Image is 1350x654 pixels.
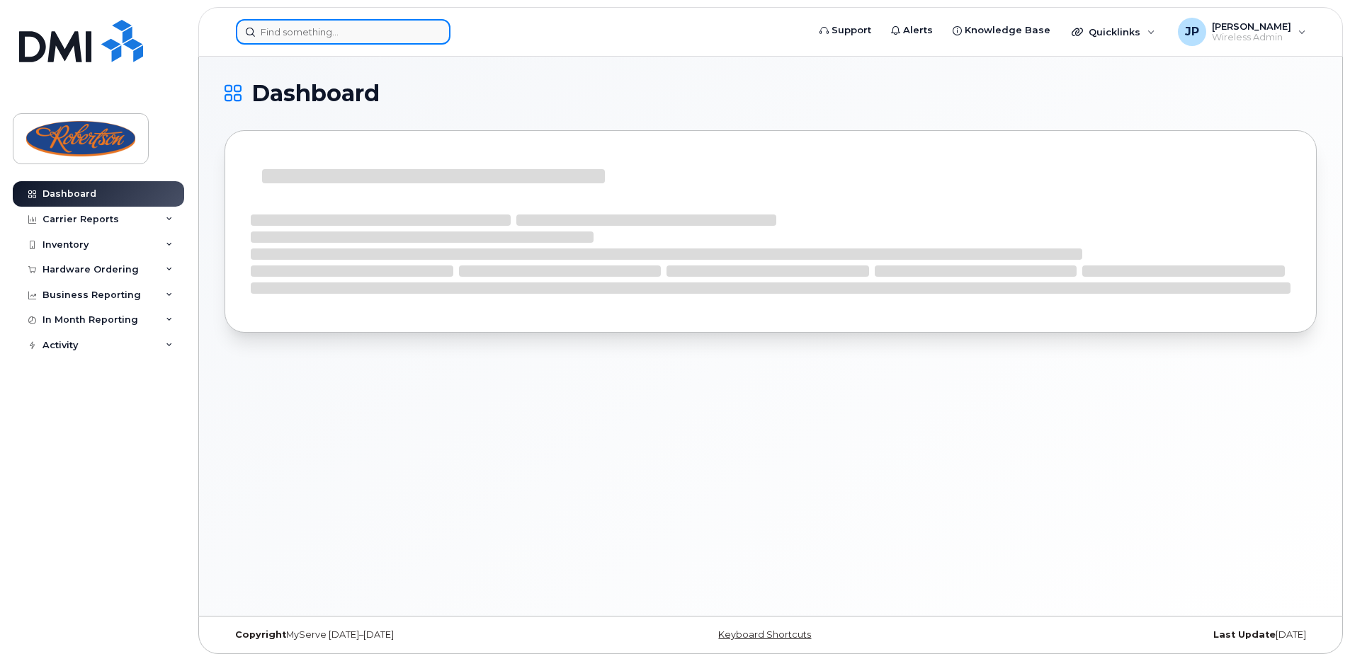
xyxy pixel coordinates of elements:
[1213,629,1276,640] strong: Last Update
[718,629,811,640] a: Keyboard Shortcuts
[251,83,380,104] span: Dashboard
[235,629,286,640] strong: Copyright
[225,629,589,641] div: MyServe [DATE]–[DATE]
[953,629,1317,641] div: [DATE]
